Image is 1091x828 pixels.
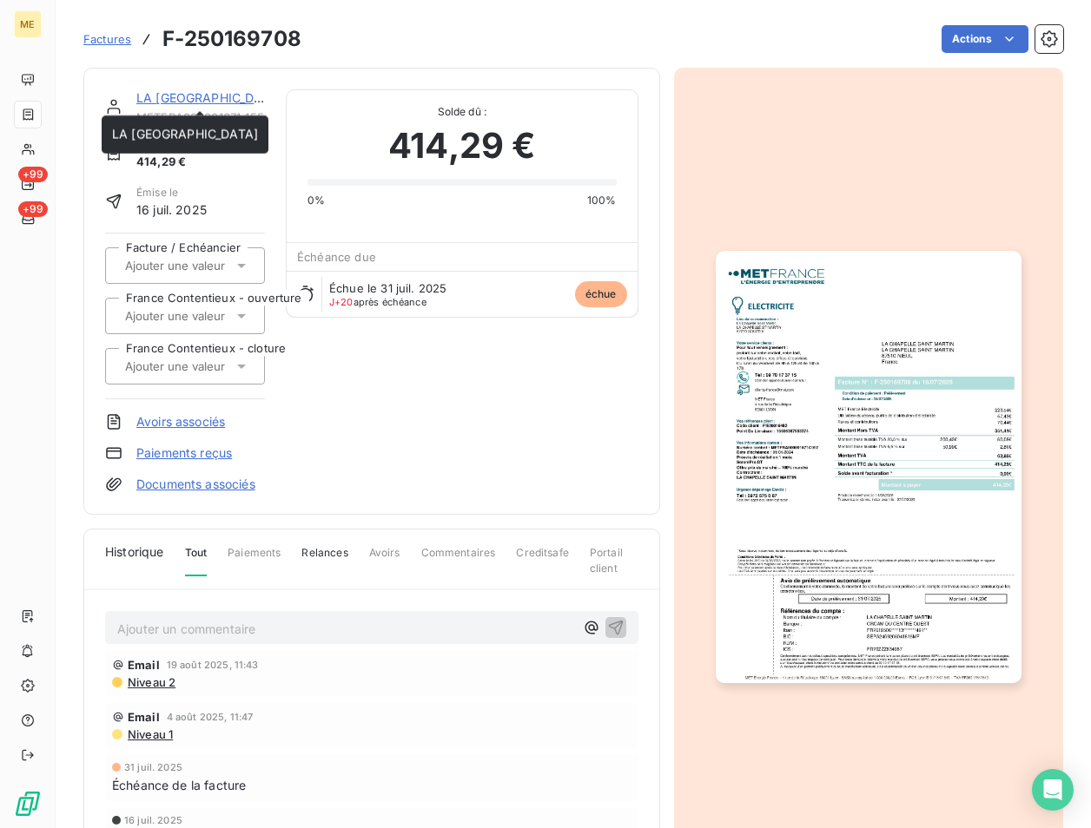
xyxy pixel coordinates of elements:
button: Actions [942,25,1028,53]
span: Email [128,658,160,672]
input: Ajouter une valeur [123,358,298,374]
span: Factures [83,32,131,46]
a: LA [GEOGRAPHIC_DATA] [136,90,282,105]
span: Portail client [590,545,638,590]
a: Documents associés [136,476,255,493]
span: Échue le 31 juil. 2025 [329,281,446,295]
span: +99 [18,167,48,182]
a: Paiements reçus [136,444,232,462]
span: J+20 [329,296,354,308]
span: 16 juil. 2025 [136,200,207,219]
a: Avoirs associés [136,413,225,430]
span: 414,29 € [136,154,208,171]
a: Factures [83,30,131,48]
img: Logo LeanPay [14,790,42,818]
input: Ajouter une valeur [123,258,298,273]
span: Émise le [136,185,207,200]
span: Email [128,710,160,724]
span: LA [GEOGRAPHIC_DATA] [112,127,258,141]
span: Avoirs [369,545,400,575]
span: Paiements [228,545,281,575]
div: ME [14,10,42,38]
span: Commentaires [421,545,496,575]
span: +99 [18,201,48,217]
span: Échéance due [297,250,376,264]
span: Niveau 1 [126,727,173,741]
span: 16 juil. 2025 [124,815,182,825]
div: Open Intercom Messenger [1032,769,1074,811]
span: 19 août 2025, 11:43 [167,660,259,670]
span: échue [575,281,627,307]
h3: F-250169708 [162,23,301,55]
span: 4 août 2025, 11:47 [167,712,254,722]
span: Relances [301,545,347,575]
span: Échéance de la facture [112,776,246,794]
span: Tout [185,545,208,576]
span: 0% [307,193,325,208]
span: Solde dû : [307,104,616,120]
span: 414,29 € [388,120,535,172]
a: +99 [14,170,41,198]
span: METFRA000001671_15506367553374 [136,110,265,124]
span: Historique [105,543,164,561]
span: 31 juil. 2025 [124,762,182,772]
span: 100% [587,193,617,208]
img: invoice_thumbnail [716,251,1022,682]
span: Niveau 2 [126,675,175,689]
span: Creditsafe [516,545,569,575]
span: après échéance [329,297,426,307]
a: +99 [14,205,41,233]
input: Ajouter une valeur [123,308,298,324]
